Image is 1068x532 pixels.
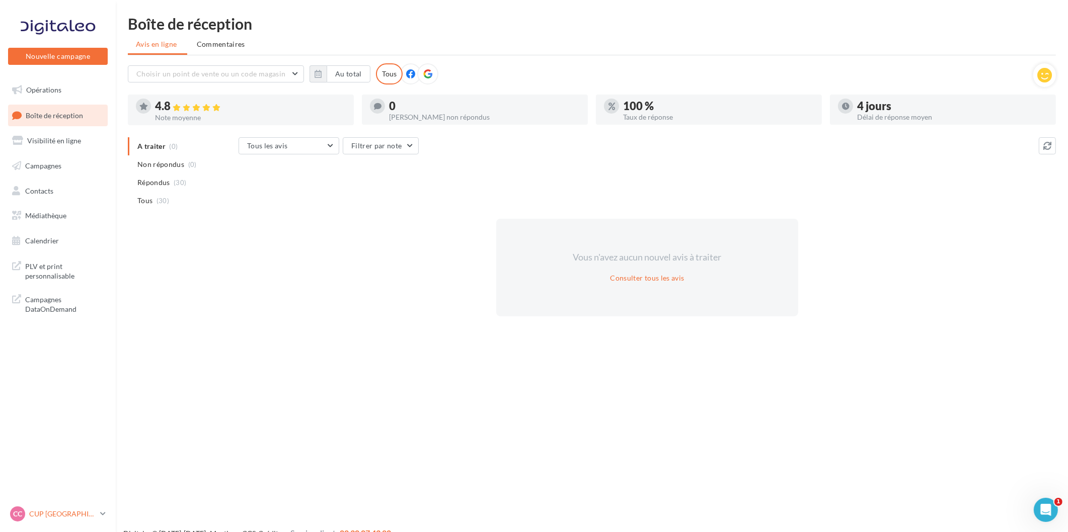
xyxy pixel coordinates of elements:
span: Commentaires [197,39,245,49]
button: Tous les avis [239,137,339,154]
a: PLV et print personnalisable [6,255,110,285]
button: Nouvelle campagne [8,48,108,65]
span: Médiathèque [25,211,66,220]
div: 100 % [623,101,814,112]
span: Visibilité en ligne [27,136,81,145]
button: Choisir un point de vente ou un code magasin [128,65,304,82]
span: Boîte de réception [26,111,83,119]
button: Au total [310,65,370,82]
span: Contacts [25,186,53,195]
div: Taux de réponse [623,114,814,121]
iframe: Intercom live chat [1034,498,1058,522]
div: Vous n'avez aucun nouvel avis à traiter [561,251,734,264]
a: CC CUP [GEOGRAPHIC_DATA] [8,504,108,523]
button: Filtrer par note [343,137,419,154]
div: Délai de réponse moyen [857,114,1048,121]
button: Consulter tous les avis [606,272,688,284]
div: 4 jours [857,101,1048,112]
span: Répondus [137,178,170,188]
div: 4.8 [155,101,346,112]
a: Boîte de réception [6,105,110,126]
p: CUP [GEOGRAPHIC_DATA] [29,509,96,519]
div: Note moyenne [155,114,346,121]
span: Opérations [26,85,61,94]
div: [PERSON_NAME] non répondus [389,114,580,121]
span: Campagnes [25,161,61,170]
span: Tous [137,196,152,206]
div: 0 [389,101,580,112]
span: (0) [188,160,197,168]
a: Contacts [6,181,110,202]
span: CC [13,509,22,519]
span: (30) [174,179,186,187]
a: Campagnes DataOnDemand [6,289,110,318]
div: Tous [376,63,403,84]
span: Campagnes DataOnDemand [25,293,104,314]
a: Calendrier [6,230,110,251]
a: Visibilité en ligne [6,130,110,151]
div: Boîte de réception [128,16,1056,31]
span: PLV et print personnalisable [25,259,104,281]
a: Médiathèque [6,205,110,226]
span: Non répondus [137,159,184,169]
span: 1 [1054,498,1062,506]
button: Au total [327,65,370,82]
span: Choisir un point de vente ou un code magasin [136,69,285,78]
a: Campagnes [6,155,110,176]
span: Calendrier [25,236,59,245]
span: Tous les avis [247,141,288,150]
a: Opérations [6,79,110,101]
span: (30) [157,197,169,205]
